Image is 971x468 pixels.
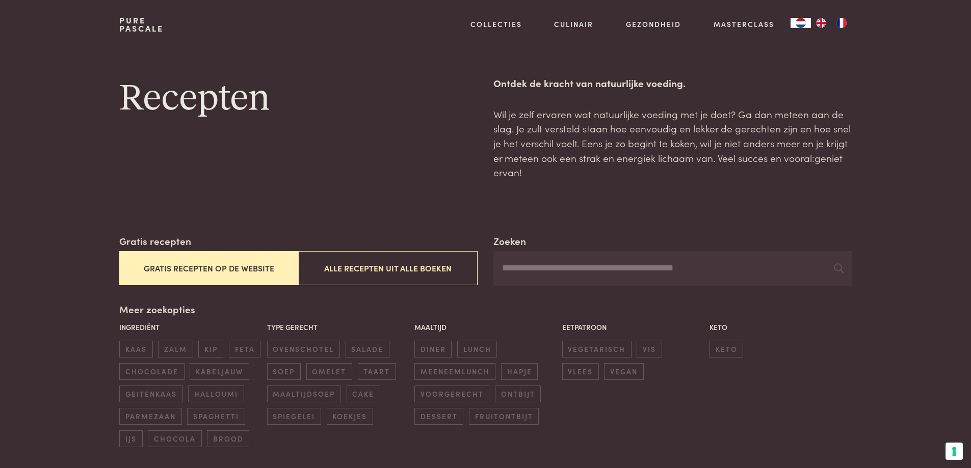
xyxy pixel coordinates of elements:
[714,19,774,30] a: Masterclass
[791,18,811,28] div: Language
[298,251,477,285] button: Alle recepten uit alle boeken
[811,18,852,28] ul: Language list
[346,341,389,357] span: salade
[493,107,851,180] p: Wil je zelf ervaren wat natuurlijke voeding met je doet? Ga dan meteen aan de slag. Je zult verst...
[811,18,831,28] a: EN
[119,408,181,425] span: parmezaan
[562,322,704,333] p: Eetpatroon
[187,408,245,425] span: spaghetti
[562,341,632,357] span: vegetarisch
[554,19,593,30] a: Culinair
[306,363,352,380] span: omelet
[267,386,341,402] span: maaltijdsoep
[791,18,852,28] aside: Language selected: Nederlands
[119,251,298,285] button: Gratis recepten op de website
[158,341,193,357] span: zalm
[469,408,539,425] span: fruitontbijt
[327,408,373,425] span: koekjes
[831,18,852,28] a: FR
[267,408,321,425] span: spiegelei
[414,341,452,357] span: diner
[119,386,182,402] span: geitenkaas
[190,363,249,380] span: kabeljauw
[358,363,396,380] span: taart
[710,341,743,357] span: keto
[562,363,599,380] span: vlees
[710,322,852,333] p: Keto
[119,76,477,122] h1: Recepten
[791,18,811,28] a: NL
[414,386,489,402] span: voorgerecht
[414,363,495,380] span: meeneemlunch
[495,386,541,402] span: ontbijt
[119,341,152,357] span: kaas
[119,16,164,33] a: PurePascale
[198,341,223,357] span: kip
[946,443,963,460] button: Uw voorkeuren voor toestemming voor trackingtechnologieën
[457,341,497,357] span: lunch
[148,430,201,447] span: chocola
[604,363,643,380] span: vegan
[501,363,538,380] span: hapje
[414,322,557,333] p: Maaltijd
[493,234,526,249] label: Zoeken
[347,386,380,402] span: cake
[119,234,191,249] label: Gratis recepten
[267,322,409,333] p: Type gerecht
[493,76,686,90] strong: Ontdek de kracht van natuurlijke voeding.
[229,341,260,357] span: feta
[267,363,301,380] span: soep
[188,386,244,402] span: halloumi
[119,363,184,380] span: chocolade
[207,430,249,447] span: brood
[119,322,261,333] p: Ingrediënt
[626,19,681,30] a: Gezondheid
[470,19,522,30] a: Collecties
[119,430,142,447] span: ijs
[414,408,463,425] span: dessert
[637,341,662,357] span: vis
[267,341,340,357] span: ovenschotel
